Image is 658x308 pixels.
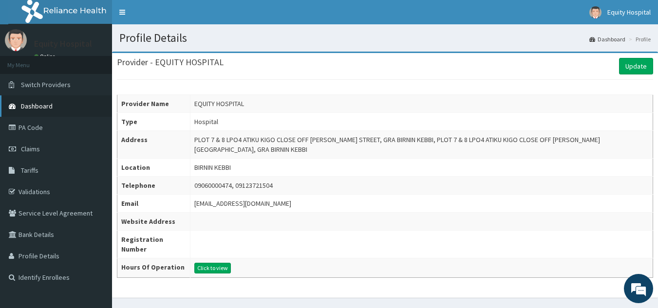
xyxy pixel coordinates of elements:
[34,53,57,60] a: Online
[21,102,53,110] span: Dashboard
[117,131,190,159] th: Address
[117,195,190,213] th: Email
[589,6,602,18] img: User Image
[117,177,190,195] th: Telephone
[194,117,218,127] div: Hospital
[21,166,38,175] span: Tariffs
[607,8,651,17] span: Equity Hospital
[194,163,231,172] div: BIRNIN KEBBI
[194,181,273,190] div: 09060000474, 09123721504
[117,231,190,258] th: Registration Number
[5,29,27,51] img: User Image
[194,199,291,208] div: [EMAIL_ADDRESS][DOMAIN_NAME]
[194,135,649,154] div: PLOT 7 & 8 LPO4 ATIKU KIGO CLOSE OFF [PERSON_NAME] STREET, GRA BIRNIN KEBBI, PLOT 7 & 8 LPO4 ATIK...
[619,58,653,74] a: Update
[117,113,190,131] th: Type
[589,35,625,43] a: Dashboard
[117,258,190,278] th: Hours Of Operation
[626,35,651,43] li: Profile
[117,95,190,113] th: Provider Name
[194,263,231,273] button: Click to view
[194,99,244,109] div: EQUITY HOSPITAL
[34,39,92,48] p: Equity Hospital
[119,32,651,44] h1: Profile Details
[117,58,224,67] h3: Provider - EQUITY HOSPITAL
[21,145,40,153] span: Claims
[117,159,190,177] th: Location
[21,80,71,89] span: Switch Providers
[117,213,190,231] th: Website Address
